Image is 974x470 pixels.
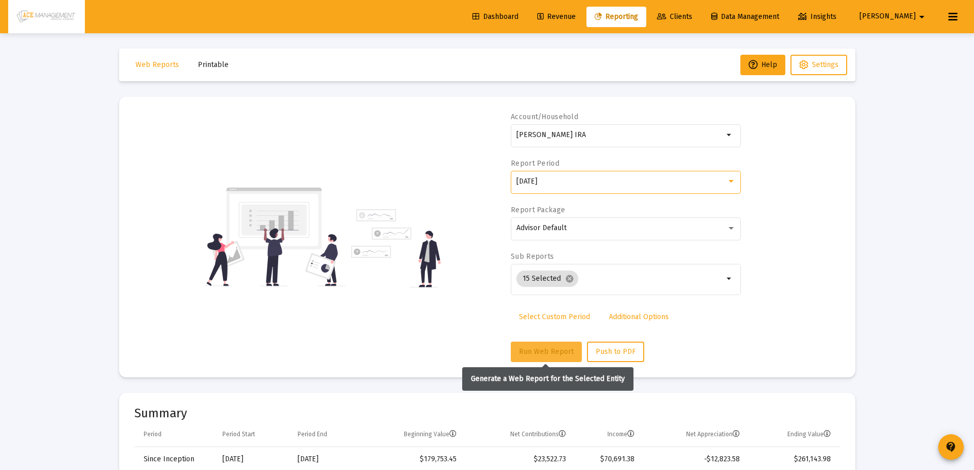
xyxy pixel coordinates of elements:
[945,441,957,453] mat-icon: contact_support
[516,223,567,232] span: Advisor Default
[740,55,785,75] button: Help
[747,422,840,447] td: Column Ending Value
[134,408,840,418] mat-card-title: Summary
[135,60,179,69] span: Web Reports
[511,159,559,168] label: Report Period
[847,6,940,27] button: [PERSON_NAME]
[595,12,638,21] span: Reporting
[516,268,723,289] mat-chip-list: Selection
[703,7,787,27] a: Data Management
[16,7,77,27] img: Dashboard
[573,422,641,447] td: Column Income
[642,422,748,447] td: Column Net Appreciation
[144,430,162,438] div: Period
[787,430,831,438] div: Ending Value
[711,12,779,21] span: Data Management
[351,209,441,287] img: reporting-alt
[298,430,327,438] div: Period End
[511,206,565,214] label: Report Package
[127,55,187,75] button: Web Reports
[205,186,345,287] img: reporting
[596,347,636,356] span: Push to PDF
[529,7,584,27] a: Revenue
[516,271,578,287] mat-chip: 15 Selected
[607,430,635,438] div: Income
[361,422,464,447] td: Column Beginning Value
[290,422,361,447] td: Column Period End
[790,7,845,27] a: Insights
[298,454,354,464] div: [DATE]
[649,7,700,27] a: Clients
[511,342,582,362] button: Run Web Report
[472,12,518,21] span: Dashboard
[516,131,723,139] input: Search or select an account or household
[222,454,283,464] div: [DATE]
[565,274,574,283] mat-icon: cancel
[916,7,928,27] mat-icon: arrow_drop_down
[519,347,574,356] span: Run Web Report
[516,177,537,186] span: [DATE]
[190,55,237,75] button: Printable
[723,129,736,141] mat-icon: arrow_drop_down
[609,312,669,321] span: Additional Options
[198,60,229,69] span: Printable
[215,422,290,447] td: Column Period Start
[222,430,255,438] div: Period Start
[723,273,736,285] mat-icon: arrow_drop_down
[859,12,916,21] span: [PERSON_NAME]
[587,342,644,362] button: Push to PDF
[464,7,527,27] a: Dashboard
[812,60,839,69] span: Settings
[586,7,646,27] a: Reporting
[511,113,578,121] label: Account/Household
[657,12,692,21] span: Clients
[519,312,590,321] span: Select Custom Period
[790,55,847,75] button: Settings
[798,12,836,21] span: Insights
[749,60,777,69] span: Help
[511,252,554,261] label: Sub Reports
[134,422,215,447] td: Column Period
[404,430,457,438] div: Beginning Value
[686,430,740,438] div: Net Appreciation
[464,422,573,447] td: Column Net Contributions
[510,430,566,438] div: Net Contributions
[537,12,576,21] span: Revenue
